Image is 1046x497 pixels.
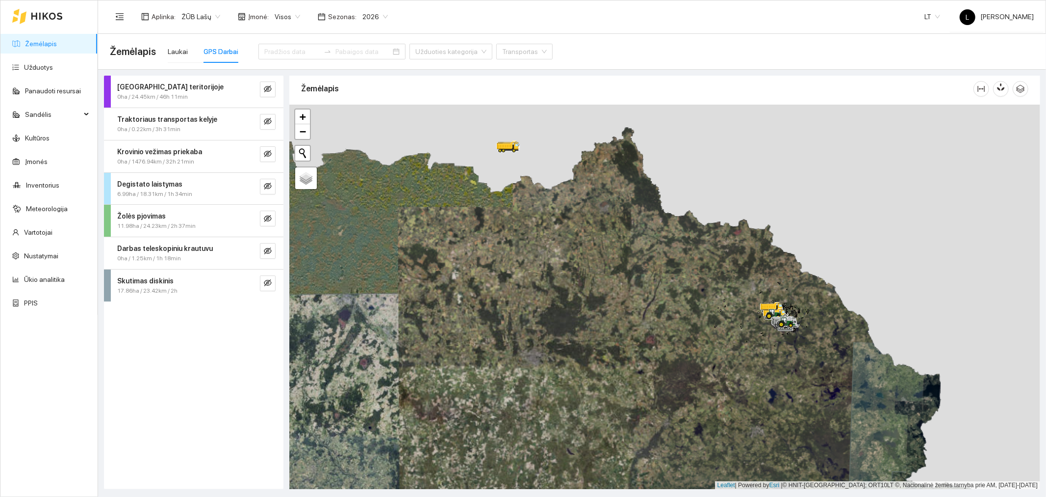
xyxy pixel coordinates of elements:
[264,117,272,127] span: eye-invisible
[104,140,283,172] div: Krovinio vežimas priekaba0ha / 1476.94km / 32h 21mineye-invisible
[781,482,783,489] span: |
[328,11,357,22] span: Sezonas :
[104,76,283,108] div: [GEOGRAPHIC_DATA] teritorijoje0ha / 24.45km / 46h 11mineye-invisible
[769,482,780,489] a: Esri
[117,221,196,231] span: 11.98ha / 24.23km / 2h 37min
[324,48,332,55] span: to
[264,247,272,256] span: eye-invisible
[264,150,272,159] span: eye-invisible
[168,46,188,57] div: Laukai
[117,180,182,188] strong: Degistato laistymas
[24,252,58,260] a: Nustatymai
[318,13,326,21] span: calendar
[110,44,156,59] span: Žemėlapis
[141,13,149,21] span: layout
[260,146,276,162] button: eye-invisible
[966,9,969,25] span: L
[238,13,246,21] span: shop
[117,212,166,220] strong: Žolės pjovimas
[264,215,272,224] span: eye-invisible
[117,125,180,134] span: 0ha / 0.22km / 3h 31min
[264,182,272,192] span: eye-invisible
[117,277,174,285] strong: Skutimas diskinis
[275,9,300,24] span: Visos
[104,108,283,140] div: Traktoriaus transportas kelyje0ha / 0.22km / 3h 31mineye-invisible
[25,158,48,166] a: Įmonės
[25,40,57,48] a: Žemėlapis
[924,9,940,24] span: LT
[25,134,50,142] a: Kultūros
[117,286,178,296] span: 17.86ha / 23.42km / 2h
[264,46,320,57] input: Pradžios data
[300,110,306,123] span: +
[181,9,220,24] span: ŽŪB Lašų
[301,75,973,103] div: Žemėlapis
[26,205,68,213] a: Meteorologija
[264,85,272,94] span: eye-invisible
[24,63,53,71] a: Užduotys
[260,82,276,97] button: eye-invisible
[324,48,332,55] span: swap-right
[260,211,276,226] button: eye-invisible
[248,11,269,22] span: Įmonė :
[104,173,283,205] div: Degistato laistymas6.99ha / 18.31km / 1h 34mineye-invisible
[24,276,65,283] a: Ūkio analitika
[24,299,38,307] a: PPIS
[110,7,129,27] button: menu-fold
[117,245,213,252] strong: Darbas teleskopiniu krautuvu
[335,46,391,57] input: Pabaigos data
[104,205,283,237] div: Žolės pjovimas11.98ha / 24.23km / 2h 37mineye-invisible
[295,110,310,124] a: Zoom in
[24,228,52,236] a: Vartotojai
[715,481,1040,490] div: | Powered by © HNIT-[GEOGRAPHIC_DATA]; ORT10LT ©, Nacionalinė žemės tarnyba prie AM, [DATE]-[DATE]
[960,13,1034,21] span: [PERSON_NAME]
[260,243,276,259] button: eye-invisible
[295,124,310,139] a: Zoom out
[260,179,276,194] button: eye-invisible
[26,181,59,189] a: Inventorius
[25,87,81,95] a: Panaudoti resursai
[25,105,81,124] span: Sandėlis
[264,279,272,288] span: eye-invisible
[973,81,989,97] button: column-width
[362,9,388,24] span: 2026
[295,146,310,161] button: Initiate a new search
[204,46,238,57] div: GPS Darbai
[260,276,276,291] button: eye-invisible
[295,167,317,189] a: Layers
[104,270,283,302] div: Skutimas diskinis17.86ha / 23.42km / 2heye-invisible
[974,85,989,93] span: column-width
[152,11,176,22] span: Aplinka :
[260,114,276,130] button: eye-invisible
[117,190,192,199] span: 6.99ha / 18.31km / 1h 34min
[717,482,735,489] a: Leaflet
[117,148,202,156] strong: Krovinio vežimas priekaba
[117,115,217,123] strong: Traktoriaus transportas kelyje
[115,12,124,21] span: menu-fold
[117,83,224,91] strong: [GEOGRAPHIC_DATA] teritorijoje
[117,92,188,102] span: 0ha / 24.45km / 46h 11min
[300,125,306,138] span: −
[104,237,283,269] div: Darbas teleskopiniu krautuvu0ha / 1.25km / 1h 18mineye-invisible
[117,254,181,263] span: 0ha / 1.25km / 1h 18min
[117,157,194,166] span: 0ha / 1476.94km / 32h 21min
